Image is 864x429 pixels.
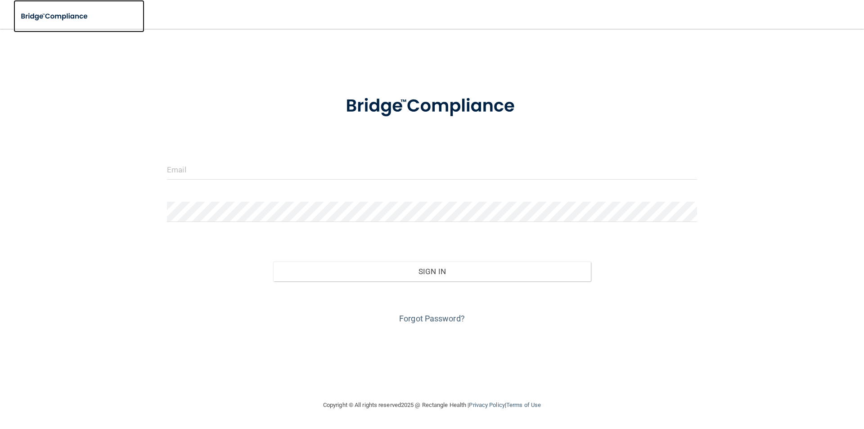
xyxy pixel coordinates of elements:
[327,83,537,130] img: bridge_compliance_login_screen.278c3ca4.svg
[13,7,96,26] img: bridge_compliance_login_screen.278c3ca4.svg
[167,159,697,180] input: Email
[506,402,541,408] a: Terms of Use
[268,391,596,420] div: Copyright © All rights reserved 2025 @ Rectangle Health | |
[399,314,465,323] a: Forgot Password?
[469,402,504,408] a: Privacy Policy
[273,262,591,281] button: Sign In
[708,365,853,401] iframe: Drift Widget Chat Controller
